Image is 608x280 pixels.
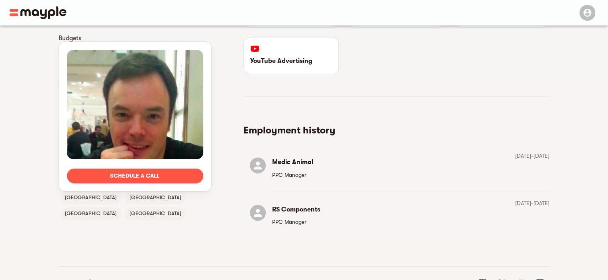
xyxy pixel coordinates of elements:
[575,9,598,15] span: Menu
[272,170,313,180] p: PPC Manager
[243,124,543,137] h5: Employment history
[515,151,549,161] p: [DATE] - [DATE]
[67,168,203,183] button: Schedule a call
[272,204,320,215] h6: RS Components
[125,193,186,202] span: [GEOGRAPHIC_DATA]
[250,56,332,66] p: YouTube Advertising
[60,209,122,218] span: [GEOGRAPHIC_DATA]
[10,6,67,19] img: Main logo
[272,157,313,168] h6: Medic Animal
[73,171,197,180] span: Schedule a call
[272,217,320,227] p: PPC Manager
[125,209,186,218] span: [GEOGRAPHIC_DATA]
[515,198,549,208] p: [DATE] - [DATE]
[60,193,122,202] span: [GEOGRAPHIC_DATA]
[59,33,212,43] p: Budgets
